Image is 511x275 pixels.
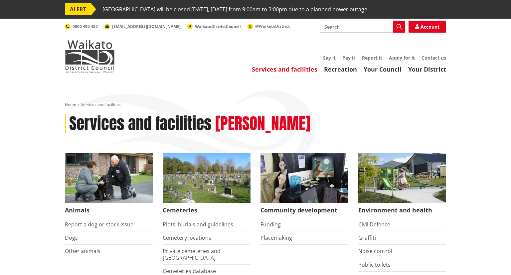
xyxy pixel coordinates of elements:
[362,55,382,61] a: Report it
[163,153,251,203] img: Huntly Cemetery
[260,153,348,218] a: Matariki Travelling Suitcase Art Exhibition Community development
[358,261,391,268] a: Public toilets
[65,102,76,107] a: Home
[163,153,251,218] a: Huntly Cemetery Cemeteries
[81,102,121,107] span: Services and facilities
[187,24,241,29] a: WaikatoDistrictCouncil
[163,203,251,218] span: Cemeteries
[112,24,181,29] span: [EMAIL_ADDRESS][DOMAIN_NAME]
[260,153,348,203] img: Matariki Travelling Suitcase Art Exhibition
[320,21,405,33] input: Search input
[65,203,153,218] span: Animals
[195,24,241,29] span: WaikatoDistrictCouncil
[65,221,133,228] a: Report a dog or stock issue
[358,234,376,241] a: Graffiti
[104,24,181,29] a: [EMAIL_ADDRESS][DOMAIN_NAME]
[65,247,100,255] a: Other animals
[409,21,446,33] a: Account
[248,23,290,29] a: @WaikatoDistrict
[408,65,446,73] a: Your District
[358,247,392,255] a: Noise control
[163,267,216,275] a: Cemeteries database
[342,55,355,61] a: Pay it
[163,234,211,241] a: Cemetery locations
[358,153,446,203] img: New housing in Pokeno
[260,221,281,228] a: Funding
[422,55,446,61] a: Contact us
[358,221,390,228] a: Civil Defence
[65,102,446,108] nav: breadcrumb
[260,234,292,241] a: Placemaking
[389,55,415,61] a: Apply for it
[364,65,402,73] a: Your Council
[215,114,310,134] h2: [PERSON_NAME]
[73,24,98,29] span: 0800 492 452
[65,40,115,73] img: Waikato District Council - Te Kaunihera aa Takiwaa o Waikato
[323,55,336,61] a: Say it
[65,3,91,15] span: ALERT
[69,114,212,134] h1: Services and facilities
[65,153,153,203] img: Animal Control
[255,23,290,29] span: @WaikatoDistrict
[102,3,369,15] span: [GEOGRAPHIC_DATA] will be closed [DATE], [DATE] from 9:00am to 3:00pm due to a planned power outage.
[163,221,233,228] a: Plots, burials and guidelines
[65,153,153,218] a: Waikato District Council Animal Control team Animals
[252,65,317,73] a: Services and facilities
[65,24,98,29] a: 0800 492 452
[358,203,446,218] span: Environment and health
[358,153,446,218] a: New housing in Pokeno Environment and health
[65,234,78,241] a: Dogs
[260,203,348,218] span: Community development
[163,247,221,261] a: Private cemeteries and [GEOGRAPHIC_DATA]
[324,65,357,73] a: Recreation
